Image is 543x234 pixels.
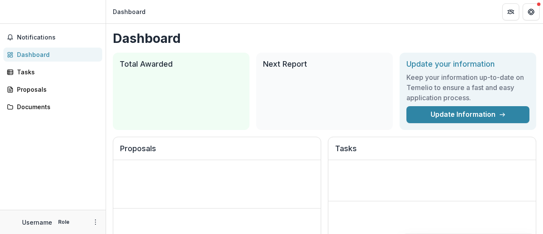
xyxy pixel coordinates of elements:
[17,102,95,111] div: Documents
[3,65,102,79] a: Tasks
[406,59,529,69] h2: Update your information
[113,31,536,46] h1: Dashboard
[22,218,52,227] p: Username
[406,72,529,103] h3: Keep your information up-to-date on Temelio to ensure a fast and easy application process.
[17,34,99,41] span: Notifications
[3,48,102,62] a: Dashboard
[3,82,102,96] a: Proposals
[17,85,95,94] div: Proposals
[17,68,95,76] div: Tasks
[120,144,314,160] h2: Proposals
[263,59,386,69] h2: Next Report
[120,59,243,69] h2: Total Awarded
[3,31,102,44] button: Notifications
[17,50,95,59] div: Dashboard
[90,217,101,227] button: More
[56,218,72,226] p: Role
[335,144,529,160] h2: Tasks
[109,6,149,18] nav: breadcrumb
[3,100,102,114] a: Documents
[523,3,540,20] button: Get Help
[113,7,146,16] div: Dashboard
[406,106,529,123] a: Update Information
[502,3,519,20] button: Partners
